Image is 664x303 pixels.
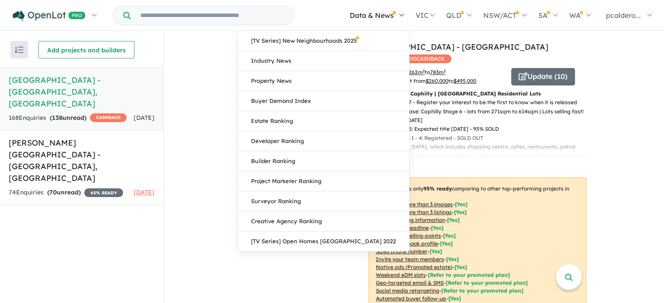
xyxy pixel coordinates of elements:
input: Try estate name, suburb, builder or developer [132,6,292,25]
u: Geo-targeted email & SMS [376,279,444,286]
span: [Yes] [448,295,461,302]
a: [TV Series] New Neighbourhoods 2025 [238,31,409,51]
span: [Yes] [454,264,467,270]
a: Project Marketer Ranking [238,171,409,191]
a: Estate Ranking [238,111,409,131]
a: [TV Series] Open Homes [GEOGRAPHIC_DATA] 2022 [238,232,409,251]
a: Developer Ranking [238,131,409,151]
span: [ Yes ] [455,201,468,208]
strong: ( unread) [50,114,86,122]
a: [GEOGRAPHIC_DATA] - [GEOGRAPHIC_DATA] [368,42,548,52]
span: [ Yes ] [431,225,444,231]
p: - Caphilly stages 1 - 4: Registered - SOLD OUT [368,134,593,143]
span: [DATE] [134,114,155,122]
p: start from [368,77,505,85]
u: Native ads (Promoted estate) [376,264,452,270]
p: - Caphilly stage 7 - Register your interest to be the first to know when it is released [368,98,593,107]
span: 70 [49,188,57,196]
p: NEW RELEASE: Caphilly | [GEOGRAPHIC_DATA] Residential Lots [368,89,586,98]
sup: 2 [423,68,425,73]
span: [Refer to your promoted plan] [441,287,523,294]
u: Weekend eDM slots [376,272,426,278]
a: Creative Agency Ranking [238,211,409,232]
p: - [GEOGRAPHIC_DATA], which includes shopping centre, cafes, restaurants, petrol station, medical ... [368,143,593,169]
u: 262 m [409,69,425,75]
span: [Refer to your promoted plan] [428,272,510,278]
p: - Caphilly stage 5: Expected title [DATE] - 95% SOLD [368,125,593,133]
span: [ Yes ] [443,232,456,239]
h5: [GEOGRAPHIC_DATA] - [GEOGRAPHIC_DATA] , [GEOGRAPHIC_DATA] [9,74,155,109]
span: CASHBACK [90,113,127,122]
span: OPENLOT $ 200 CASHBACK [372,54,451,63]
u: Showcase more than 3 images [376,201,453,208]
sup: 2 [444,68,446,73]
u: $ 260,000 [426,78,448,84]
u: Social media retargeting [376,287,439,294]
div: 74 Enquir ies [9,187,123,198]
a: Buyer Demand Index [238,91,409,111]
a: Surveyor Ranking [238,191,409,211]
button: Update (10) [511,68,575,85]
span: [ Yes ] [447,217,460,223]
u: $ 495,000 [454,78,476,84]
u: 783 m [430,69,446,75]
u: Invite your team members [376,256,444,262]
span: to [448,78,476,84]
p: from [368,68,505,77]
span: [Refer to your promoted plan] [446,279,528,286]
span: [ Yes ] [454,209,467,215]
div: 168 Enquir ies [9,113,127,123]
img: sort.svg [15,47,24,53]
span: to [425,69,446,75]
u: Display pricing information [376,217,445,223]
button: Add projects and builders [38,41,134,58]
strong: ( unread) [47,188,81,196]
a: Builder Ranking [238,151,409,171]
p: - New Land Release: Caphilly Stage 6 - lots from 271sqm to 614sqm | Lots selling fast! Expected t... [368,107,593,125]
u: Automated buyer follow-up [376,295,446,302]
span: pcaldero... [606,11,641,20]
a: Property News [238,71,409,91]
span: 45 % READY [84,188,123,197]
span: [ Yes ] [430,248,442,255]
img: Openlot PRO Logo White [13,10,86,21]
b: 95 % ready [423,185,452,192]
a: Industry News [238,51,409,71]
span: [DATE] [134,188,155,196]
span: [ Yes ] [446,256,459,262]
span: 138 [52,114,62,122]
span: [ Yes ] [440,240,453,247]
h5: [PERSON_NAME][GEOGRAPHIC_DATA] - [GEOGRAPHIC_DATA] , [GEOGRAPHIC_DATA] [9,137,155,184]
u: Showcase more than 3 listings [376,209,452,215]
